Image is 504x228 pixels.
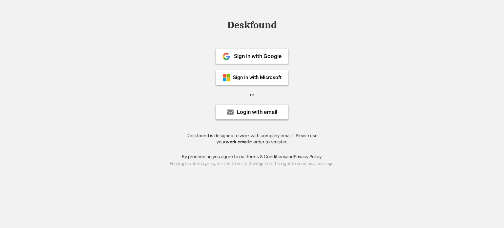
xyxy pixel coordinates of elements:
strong: work email [226,139,249,145]
a: Terms & Conditions [246,154,286,159]
div: Sign in with Google [234,53,282,59]
div: or [250,92,254,98]
div: Deskfound is designed to work with company emails. Please use your in order to register. [178,133,326,145]
a: Privacy Policy. [294,154,323,159]
div: Login with email [237,109,277,115]
img: 1024px-Google__G__Logo.svg.png [222,52,230,60]
div: Deskfound [224,20,280,30]
div: By proceeding you agree to our and [182,154,323,160]
img: ms-symbollockup_mssymbol_19.png [222,74,230,82]
div: Sign in with Microsoft [233,75,282,80]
